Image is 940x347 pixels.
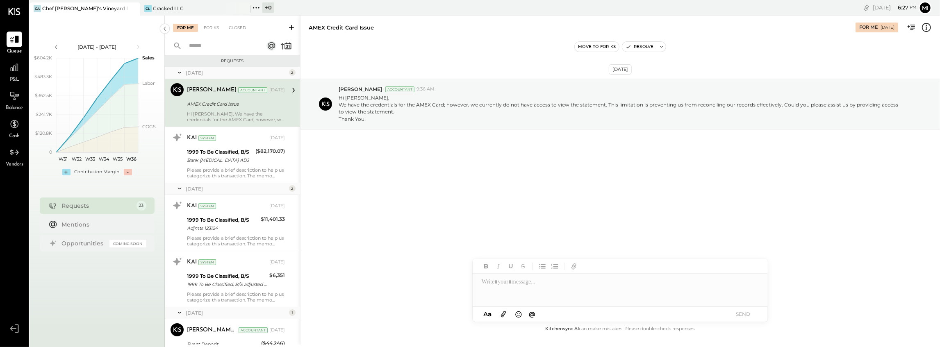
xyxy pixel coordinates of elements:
text: $483.3K [34,74,52,79]
button: Bold [481,261,492,272]
div: [DATE] [873,4,917,11]
button: SEND [727,308,760,320]
a: Vendors [0,145,28,168]
text: W36 [126,156,136,162]
div: KAI [187,202,197,210]
div: + [62,169,71,175]
div: - [124,169,132,175]
a: Balance [0,88,28,112]
div: 1999 To Be Classified, B/S adjusted to GL 8130 [187,280,267,288]
div: [DATE] [269,203,285,209]
div: Closed [225,24,250,32]
div: [DATE] [269,259,285,265]
div: Adjmts 123124 [187,224,258,232]
button: Move to for ks [575,42,619,52]
div: $11,401.33 [261,215,285,223]
text: $362.5K [35,93,52,98]
div: Bank [MEDICAL_DATA] ADJ [187,156,253,164]
div: 2 [289,185,296,192]
div: CL [144,5,152,12]
div: Please provide a brief description to help us categorize this transaction. The memo might be help... [187,291,285,303]
div: Mentions [62,220,142,229]
div: [DATE] [881,25,894,30]
text: 0 [49,149,52,155]
div: For Me [859,24,878,31]
div: 1 [289,309,296,316]
div: [PERSON_NAME] Del [PERSON_NAME] [187,326,237,334]
div: KAI [187,258,197,266]
div: 23 [137,201,146,211]
div: $6,351 [269,271,285,279]
text: Labor [142,80,155,86]
button: Aa [481,310,494,319]
a: Cash [0,116,28,140]
span: Vendors [6,161,23,168]
p: Hi [PERSON_NAME], We have the credentials for the AMEX Card; however, we currently do not have ac... [339,94,904,122]
div: Accountant [385,86,414,92]
div: 2 [289,69,296,76]
text: W33 [85,156,95,162]
text: $604.2K [34,55,52,61]
div: [DATE] - [DATE] [62,43,132,50]
text: Sales [142,55,155,61]
button: Underline [505,261,516,272]
div: [DATE] [186,185,287,192]
div: ($82,170.07) [255,147,285,155]
span: @ [529,310,536,318]
text: W35 [113,156,123,162]
div: Opportunities [62,239,105,247]
div: copy link [863,3,871,12]
div: System [198,203,216,209]
div: [DATE] [269,135,285,141]
span: P&L [10,76,19,84]
div: Accountant [239,327,268,333]
button: Ordered List [549,261,560,272]
div: [DATE] [609,64,632,75]
div: [DATE] [186,309,287,316]
div: For Me [173,24,198,32]
text: $241.7K [36,111,52,117]
div: System [198,259,216,265]
text: $120.8K [35,130,52,136]
text: W32 [72,156,82,162]
div: Contribution Margin [75,169,120,175]
div: KAI [187,134,197,142]
text: W31 [58,156,67,162]
div: Accountant [238,87,267,93]
span: a [488,310,492,318]
div: Chef [PERSON_NAME]'s Vineyard Restaurant [42,5,128,12]
div: + 0 [262,2,274,13]
span: Cash [9,133,20,140]
button: Add URL [569,261,579,272]
a: P&L [0,60,28,84]
div: Requests [62,202,132,210]
div: 1999 To Be Classified, B/S [187,148,253,156]
div: Hi [PERSON_NAME], We have the credentials for the AMEX Card; however, we currently do not have ac... [187,111,285,122]
button: mi [919,1,932,14]
span: [PERSON_NAME] [339,86,382,93]
div: 1999 To Be Classified, B/S [187,216,258,224]
div: System [198,135,216,141]
div: [DATE] [269,87,285,93]
button: Italic [493,261,504,272]
button: Strikethrough [518,261,528,272]
div: 1999 To Be Classified, B/S [187,272,267,280]
div: [PERSON_NAME] [187,86,237,94]
div: AMEX Credit Card Issue [187,100,282,108]
button: @ [527,309,538,319]
button: Unordered List [537,261,548,272]
div: [DATE] [186,69,287,76]
span: Queue [7,48,22,55]
div: For KS [200,24,223,32]
button: Resolve [622,42,657,52]
span: 9:36 AM [417,86,435,93]
text: COGS [142,124,156,129]
div: AMEX Credit Card Issue [309,24,374,32]
text: W34 [99,156,109,162]
div: Cracked LLC [153,5,184,12]
div: CA [34,5,41,12]
span: Balance [6,104,23,112]
div: Coming Soon [109,240,146,247]
a: Queue [0,32,28,55]
div: Please provide a brief description to help us categorize this transaction. The memo might be help... [187,167,285,179]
